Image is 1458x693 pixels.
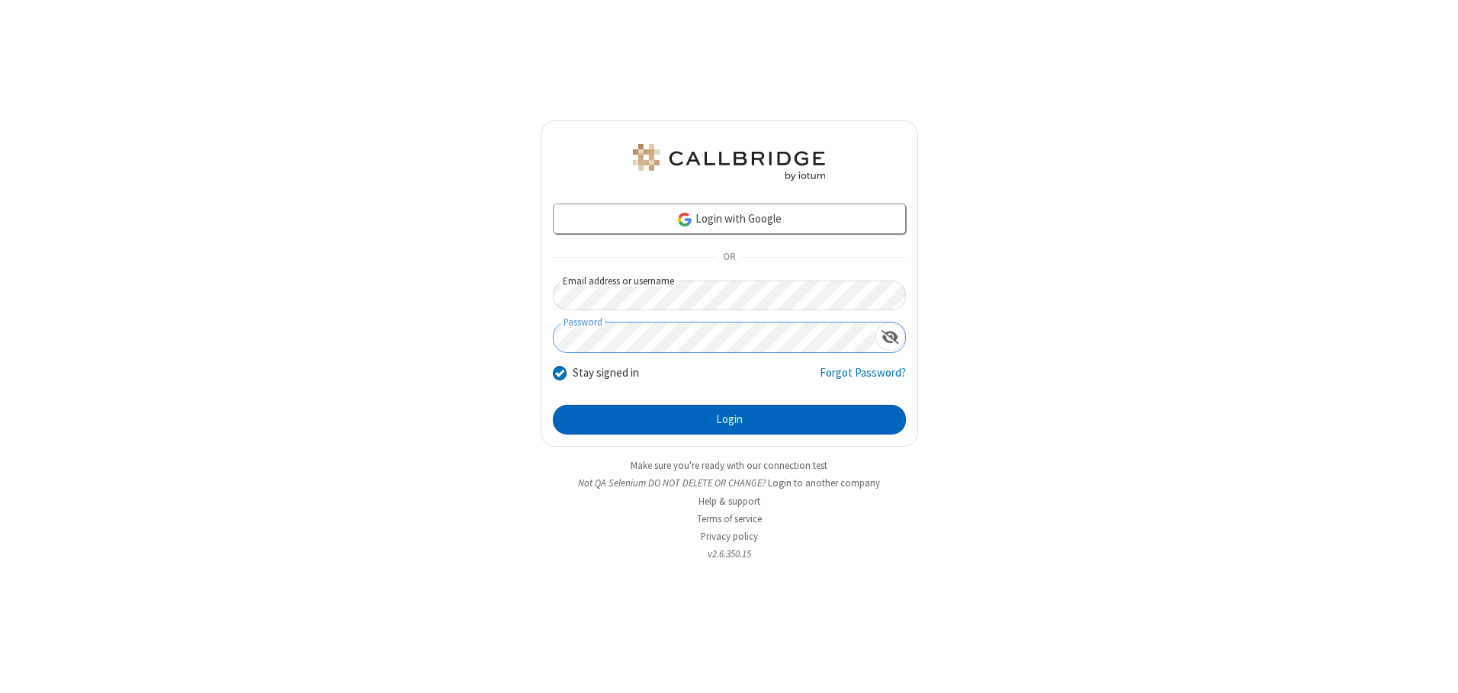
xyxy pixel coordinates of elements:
input: Email address or username [553,281,906,310]
a: Login with Google [553,204,906,234]
a: Terms of service [697,512,762,525]
label: Stay signed in [573,364,639,382]
a: Privacy policy [701,530,758,543]
button: Login to another company [768,476,880,490]
button: Login [553,405,906,435]
a: Make sure you're ready with our connection test [631,459,827,472]
li: v2.6.350.15 [541,547,918,561]
a: Help & support [698,495,760,508]
input: Password [554,322,875,352]
span: OR [717,247,741,268]
div: Show password [875,322,905,351]
li: Not QA Selenium DO NOT DELETE OR CHANGE? [541,476,918,490]
img: google-icon.png [676,211,693,228]
img: QA Selenium DO NOT DELETE OR CHANGE [630,144,828,181]
a: Forgot Password? [820,364,906,393]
